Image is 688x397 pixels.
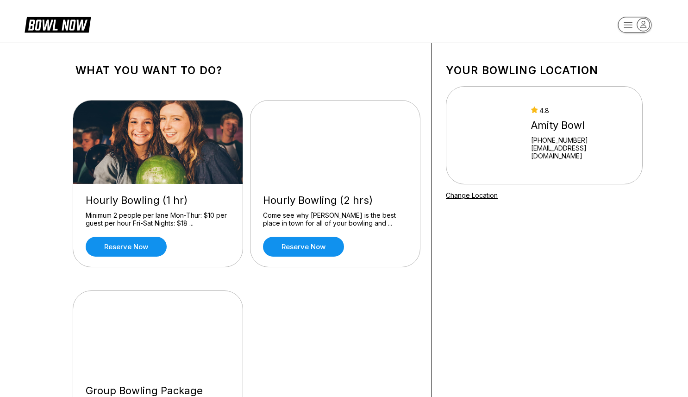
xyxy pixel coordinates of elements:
[263,194,407,207] div: Hourly Bowling (2 hrs)
[446,64,643,77] h1: Your bowling location
[446,191,498,199] a: Change Location
[531,136,630,144] div: [PHONE_NUMBER]
[250,101,421,184] img: Hourly Bowling (2 hrs)
[73,101,244,184] img: Hourly Bowling (1 hr)
[86,384,230,397] div: Group Bowling Package
[531,144,630,160] a: [EMAIL_ADDRESS][DOMAIN_NAME]
[531,107,630,114] div: 4.8
[86,237,167,257] a: Reserve now
[86,194,230,207] div: Hourly Bowling (1 hr)
[263,237,344,257] a: Reserve now
[73,291,244,374] img: Group Bowling Package
[75,64,418,77] h1: What you want to do?
[458,101,523,170] img: Amity Bowl
[263,211,407,227] div: Come see why [PERSON_NAME] is the best place in town for all of your bowling and ...
[531,119,630,132] div: Amity Bowl
[86,211,230,227] div: Minimum 2 people per lane Mon-Thur: $10 per guest per hour Fri-Sat Nights: $18 ...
